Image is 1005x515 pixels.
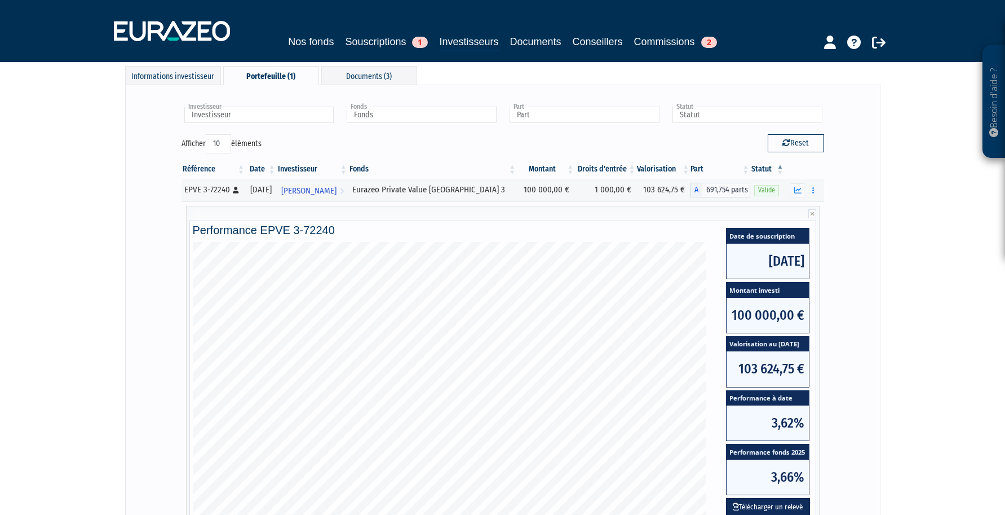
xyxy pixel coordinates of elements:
[575,160,636,179] th: Droits d'entrée: activer pour trier la colonne par ordre croissant
[125,66,221,85] div: Informations investisseur
[223,66,319,85] div: Portefeuille (1)
[573,34,623,50] a: Conseillers
[690,160,750,179] th: Part: activer pour trier la colonne par ordre croissant
[352,184,513,196] div: Eurazeo Private Value [GEOGRAPHIC_DATA] 3
[345,34,428,50] a: Souscriptions1
[750,160,785,179] th: Statut : activer pour trier la colonne par ordre d&eacute;croissant
[768,134,824,152] button: Reset
[727,351,809,386] span: 103 624,75 €
[690,183,750,197] div: A - Eurazeo Private Value Europe 3
[701,37,717,48] span: 2
[702,183,750,197] span: 691,754 parts
[510,34,561,50] a: Documents
[637,160,691,179] th: Valorisation: activer pour trier la colonne par ordre croissant
[288,34,334,50] a: Nos fonds
[281,181,337,201] span: [PERSON_NAME]
[727,337,809,352] span: Valorisation au [DATE]
[277,160,348,179] th: Investisseur: activer pour trier la colonne par ordre croissant
[727,444,809,460] span: Performance fonds 2025
[517,160,575,179] th: Montant: activer pour trier la colonne par ordre croissant
[754,185,779,196] span: Valide
[184,184,242,196] div: EPVE 3-72240
[690,183,702,197] span: A
[233,187,239,193] i: [Français] Personne physique
[575,179,636,201] td: 1 000,00 €
[727,391,809,406] span: Performance à date
[727,460,809,495] span: 3,66%
[634,34,717,50] a: Commissions2
[727,244,809,279] span: [DATE]
[727,298,809,333] span: 100 000,00 €
[727,228,809,244] span: Date de souscription
[517,179,575,201] td: 100 000,00 €
[637,179,691,201] td: 103 624,75 €
[246,160,277,179] th: Date: activer pour trier la colonne par ordre croissant
[181,160,246,179] th: Référence : activer pour trier la colonne par ordre croissant
[727,283,809,298] span: Montant investi
[193,224,813,236] h4: Performance EPVE 3-72240
[727,406,809,441] span: 3,62%
[181,134,262,153] label: Afficher éléments
[348,160,517,179] th: Fonds: activer pour trier la colonne par ordre croissant
[321,66,417,85] div: Documents (3)
[340,181,344,201] i: Voir l'investisseur
[114,21,230,41] img: 1732889491-logotype_eurazeo_blanc_rvb.png
[988,51,1000,153] p: Besoin d'aide ?
[412,37,428,48] span: 1
[206,134,231,153] select: Afficheréléments
[439,34,498,51] a: Investisseurs
[277,179,348,201] a: [PERSON_NAME]
[250,184,273,196] div: [DATE]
